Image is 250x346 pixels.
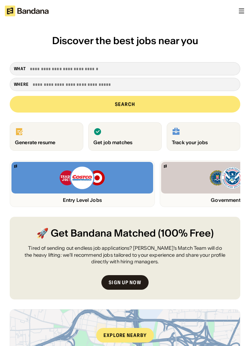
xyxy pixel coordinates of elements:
div: Tired of sending out endless job applications? [PERSON_NAME]’s Match Team will do the heavy lifti... [24,245,226,265]
a: Sign up now [101,275,148,290]
img: Trader Joe’s, Costco, Target logos [59,166,105,190]
span: Discover the best jobs near you [52,34,198,47]
span: (100% Free) [158,226,214,240]
div: Search [115,102,135,107]
a: Bandana logoTrader Joe’s, Costco, Target logosEntry Level Jobs [10,160,155,207]
div: Get job matches [93,140,157,146]
div: Track your jobs [172,140,235,146]
img: Bandana logo [164,165,167,168]
div: Entry Level Jobs [11,197,153,203]
span: 🚀 Get Bandana Matched [36,226,156,240]
a: Track your jobs [167,122,240,150]
img: Bandana logo [14,165,17,168]
a: Get job matches [88,122,162,150]
img: Bandana logotype [5,6,49,17]
div: what [14,66,26,72]
div: Generate resume [15,140,78,146]
div: Sign up now [109,280,141,285]
div: Explore nearby [96,328,154,343]
a: Generate resume [10,122,83,150]
div: Where [14,82,29,87]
